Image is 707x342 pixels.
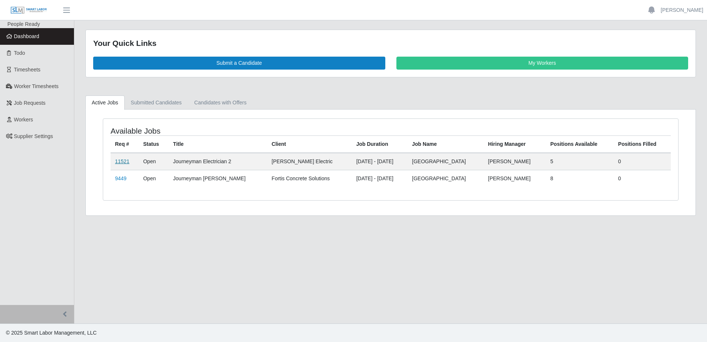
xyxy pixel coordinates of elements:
[546,170,613,187] td: 8
[614,135,671,153] th: Positions Filled
[6,330,97,336] span: © 2025 Smart Labor Management, LLC
[139,153,169,170] td: Open
[614,170,671,187] td: 0
[407,153,484,170] td: [GEOGRAPHIC_DATA]
[139,170,169,187] td: Open
[188,95,253,110] a: Candidates with Offers
[352,170,407,187] td: [DATE] - [DATE]
[396,57,689,70] a: My Workers
[407,135,484,153] th: Job Name
[267,170,352,187] td: Fortis Concrete Solutions
[484,170,546,187] td: [PERSON_NAME]
[14,117,33,123] span: Workers
[85,95,125,110] a: Active Jobs
[14,83,58,89] span: Worker Timesheets
[169,170,267,187] td: Journeyman [PERSON_NAME]
[407,170,484,187] td: [GEOGRAPHIC_DATA]
[614,153,671,170] td: 0
[14,133,53,139] span: Supplier Settings
[484,153,546,170] td: [PERSON_NAME]
[115,158,129,164] a: 11521
[139,135,169,153] th: Status
[352,153,407,170] td: [DATE] - [DATE]
[14,67,41,73] span: Timesheets
[14,50,25,56] span: Todo
[14,100,46,106] span: Job Requests
[125,95,188,110] a: Submitted Candidates
[546,153,613,170] td: 5
[93,37,688,49] div: Your Quick Links
[267,153,352,170] td: [PERSON_NAME] Electric
[352,135,407,153] th: Job Duration
[484,135,546,153] th: Hiring Manager
[661,6,703,14] a: [PERSON_NAME]
[93,57,385,70] a: Submit a Candidate
[267,135,352,153] th: Client
[169,153,267,170] td: Journeyman Electrician 2
[546,135,613,153] th: Positions Available
[111,126,338,135] h4: Available Jobs
[169,135,267,153] th: Title
[115,175,126,181] a: 9449
[14,33,40,39] span: Dashboard
[10,6,47,14] img: SLM Logo
[111,135,139,153] th: Req #
[7,21,40,27] span: People Ready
